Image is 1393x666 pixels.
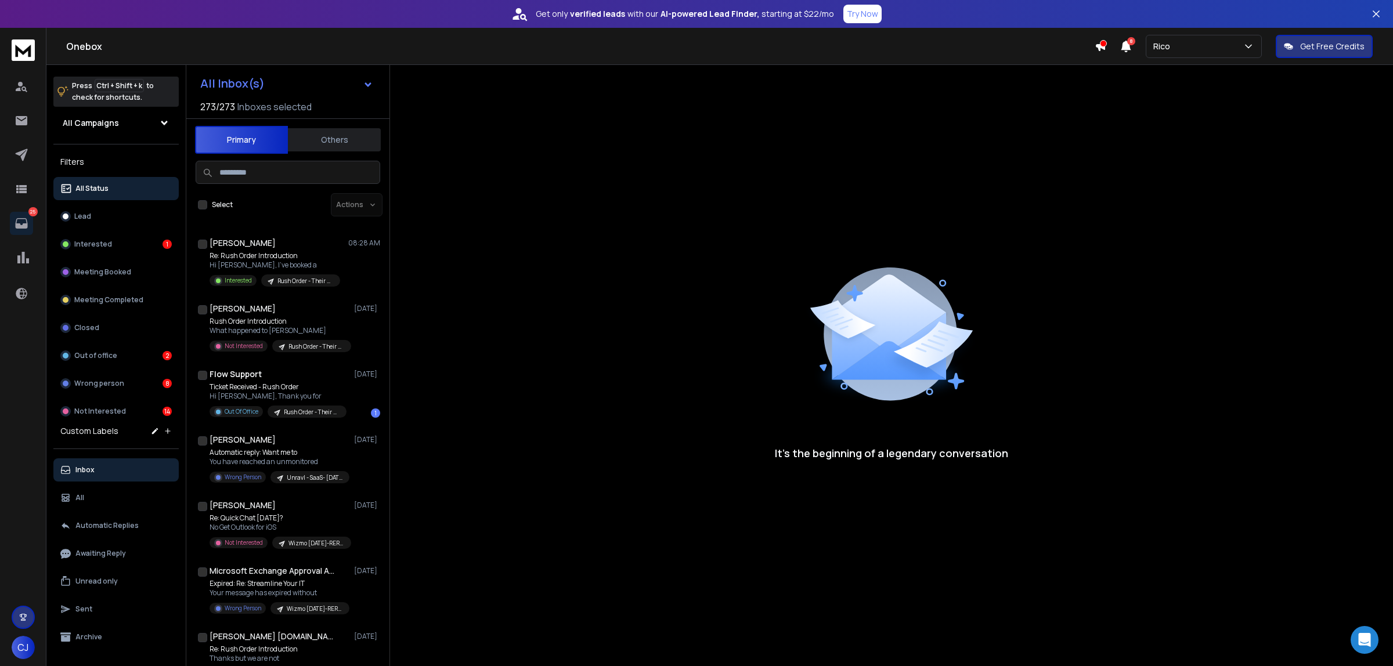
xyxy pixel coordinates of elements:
div: 8 [163,379,172,388]
button: Wrong person8 [53,372,179,395]
img: logo [12,39,35,61]
button: Try Now [843,5,882,23]
button: Primary [195,126,288,154]
button: CJ [12,636,35,659]
div: 1 [163,240,172,249]
h1: [PERSON_NAME] [210,434,276,446]
p: Automatic reply: Want me to [210,448,349,457]
h3: Filters [53,154,179,170]
button: Awaiting Reply [53,542,179,565]
p: Meeting Completed [74,295,143,305]
h1: Flow Support [210,368,262,380]
p: [DATE] [354,566,380,575]
h1: [PERSON_NAME] [210,237,276,249]
h1: Onebox [66,39,1095,53]
p: Closed [74,323,99,332]
p: It’s the beginning of a legendary conversation [775,445,1008,461]
p: Interested [74,240,112,249]
p: No Get Outlook for iOS [210,523,349,532]
p: Out of office [74,351,117,360]
button: Others [288,127,381,153]
p: Rush Order Introduction [210,317,349,326]
p: Hi [PERSON_NAME], I've booked a [210,260,340,270]
button: Meeting Completed [53,288,179,312]
p: [DATE] [354,435,380,444]
h3: Inboxes selected [237,100,312,114]
p: [DATE] [354,370,380,379]
p: 08:28 AM [348,238,380,248]
h3: Custom Labels [60,425,118,437]
button: Inbox [53,458,179,482]
p: Not Interested [225,342,263,350]
strong: verified leads [570,8,625,20]
p: Not Interested [225,538,263,547]
p: [DATE] [354,501,380,510]
p: All Status [75,184,109,193]
p: Lead [74,212,91,221]
p: Inbox [75,465,95,475]
p: Get only with our starting at $22/mo [536,8,834,20]
div: Open Intercom Messenger [1351,626,1378,654]
p: Out Of Office [225,407,258,416]
div: 14 [163,407,172,416]
h1: [PERSON_NAME] [210,303,276,314]
button: Lead [53,205,179,228]
button: Meeting Booked [53,260,179,284]
div: 2 [163,351,172,360]
button: All Inbox(s) [191,72,382,95]
span: Ctrl + Shift + k [95,79,144,92]
div: 1 [371,408,380,418]
p: Sent [75,605,92,614]
p: All [75,493,84,502]
h1: All Campaigns [63,117,119,129]
p: Get Free Credits [1300,41,1365,52]
p: Try Now [847,8,878,20]
p: Rush Order - Their Domain Rerun [DATE] [277,277,333,285]
p: Archive [75,632,102,642]
h1: [PERSON_NAME] [DOMAIN_NAME] [210,631,337,642]
button: Automatic Replies [53,514,179,537]
p: [DATE] [354,632,380,641]
p: You have reached an unmonitored [210,457,349,466]
p: Unread only [75,577,118,586]
p: 25 [28,207,38,216]
p: Rico [1153,41,1175,52]
button: Get Free Credits [1276,35,1373,58]
h1: All Inbox(s) [200,78,265,89]
p: What happened to [PERSON_NAME] [210,326,349,335]
button: All Status [53,177,179,200]
p: Expired: Re: Streamline Your IT [210,579,349,588]
p: Not Interested [74,407,126,416]
p: [DATE] [354,304,380,313]
p: Re: Rush Order Introduction [210,251,340,260]
p: Press to check for shortcuts. [72,80,154,103]
p: Wrong person [74,379,124,388]
p: Wizmo [DATE]-RERUN [DATE] [288,539,344,548]
span: 273 / 273 [200,100,235,114]
button: Not Interested14 [53,400,179,423]
h1: Microsoft Exchange Approval Assistant [210,565,337,577]
button: Archive [53,625,179,649]
p: Interested [225,276,252,285]
p: Re: Rush Order Introduction [210,645,349,654]
button: Unread only [53,570,179,593]
p: Awaiting Reply [75,549,126,558]
p: Unravl - SaaS- [DATE] [287,473,342,482]
p: Automatic Replies [75,521,139,530]
p: Hi [PERSON_NAME], Thank you for [210,392,347,401]
strong: AI-powered Lead Finder, [661,8,759,20]
button: Interested1 [53,233,179,256]
button: All [53,486,179,509]
p: Meeting Booked [74,267,131,277]
button: All Campaigns [53,111,179,135]
button: Closed [53,316,179,339]
button: Out of office2 [53,344,179,367]
p: Thanks but we are not [210,654,349,663]
h1: [PERSON_NAME] [210,499,276,511]
p: Your message has expired without [210,588,349,598]
p: Rush Order - Their Domain Rerun [DATE] [284,408,340,417]
p: Re: Quick Chat [DATE]? [210,513,349,523]
p: Wrong Person [225,473,261,482]
button: Sent [53,598,179,621]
